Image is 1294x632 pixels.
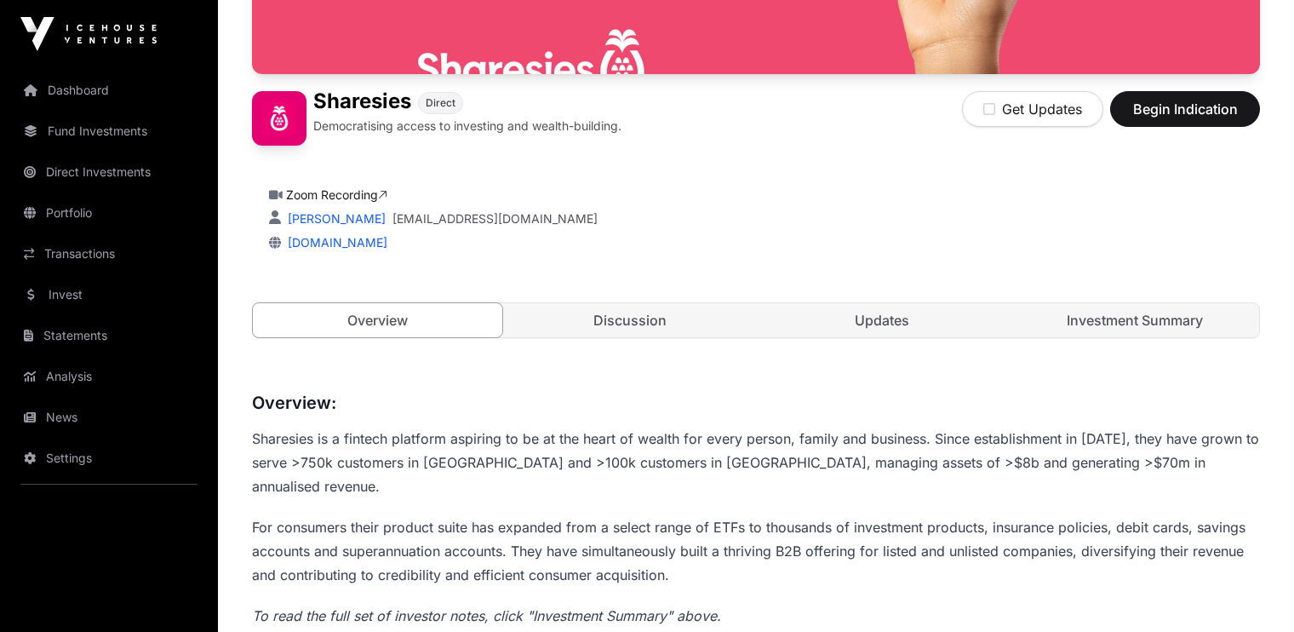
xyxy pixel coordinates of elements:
a: [PERSON_NAME] [284,211,386,226]
em: To read the full set of investor notes, click "Investment Summary" above. [252,607,721,624]
button: Get Updates [962,91,1103,127]
a: Invest [14,276,204,313]
a: Settings [14,440,204,477]
a: [DOMAIN_NAME] [281,235,387,250]
a: Discussion [506,303,755,337]
p: For consumers their product suite has expanded from a select range of ETFs to thousands of invest... [252,515,1260,587]
a: Overview [252,302,503,338]
a: Zoom Recording [286,187,387,202]
a: Updates [758,303,1007,337]
a: Begin Indication [1110,108,1260,125]
a: Fund Investments [14,112,204,150]
a: Investment Summary [1011,303,1260,337]
h1: Sharesies [313,91,411,114]
a: News [14,399,204,436]
a: Statements [14,317,204,354]
img: Icehouse Ventures Logo [20,17,157,51]
span: Begin Indication [1131,99,1239,119]
p: Sharesies is a fintech platform aspiring to be at the heart of wealth for every person, family an... [252,427,1260,498]
img: Sharesies [252,91,306,146]
a: Transactions [14,235,204,273]
button: Begin Indication [1110,91,1260,127]
p: Democratising access to investing and wealth-building. [313,118,621,135]
a: [EMAIL_ADDRESS][DOMAIN_NAME] [392,210,598,227]
a: Portfolio [14,194,204,232]
a: Analysis [14,358,204,395]
nav: Tabs [253,303,1259,337]
span: Direct [426,96,455,110]
h3: Overview: [252,389,1260,417]
a: Dashboard [14,72,204,109]
iframe: Chat Widget [1209,550,1294,632]
a: Direct Investments [14,153,204,191]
